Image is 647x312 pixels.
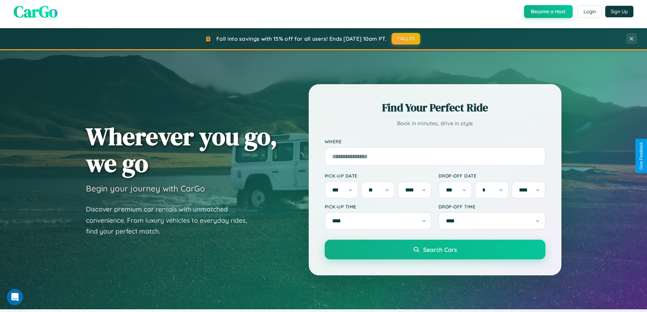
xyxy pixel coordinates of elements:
h3: Begin your journey with CarGo [86,183,205,194]
button: Search Cars [325,240,545,259]
label: Pick-up Date [325,173,432,179]
label: Where [325,139,545,144]
h2: Find Your Perfect Ride [325,100,545,115]
h1: Wherever you go, we go [86,123,277,177]
label: Drop-off Date [438,173,545,179]
label: Drop-off Time [438,204,545,209]
p: Discover premium car rentals with unmatched convenience. From luxury vehicles to everyday rides, ... [86,204,256,237]
span: Search Cars [423,246,457,253]
label: Pick-up Time [325,204,432,209]
span: CarGo [14,0,58,23]
span: Fall into savings with 15% off for all users! Ends [DATE] 10am PT. [216,35,387,42]
iframe: Intercom live chat [7,289,23,305]
button: Sign Up [605,6,633,17]
p: Book in minutes, drive in style [325,118,545,128]
button: Become a Host [524,5,573,18]
div: Give Feedback [639,142,644,170]
button: FALL15 [392,33,420,44]
button: Login [578,5,602,18]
